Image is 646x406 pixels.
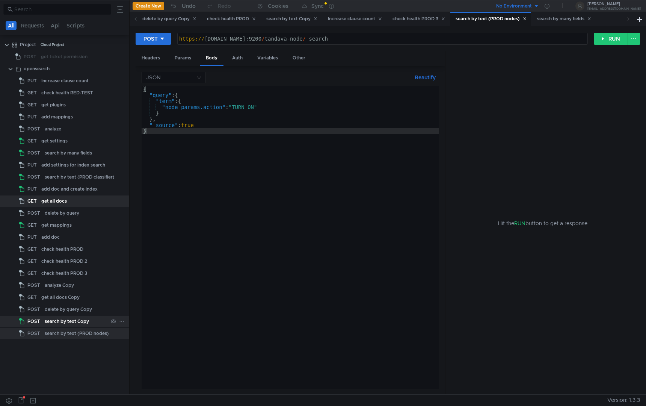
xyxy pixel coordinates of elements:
div: search by many fields [45,147,92,159]
div: get settings [41,135,68,147]
div: opensearch [24,63,50,74]
div: add settings for index search [41,159,105,171]
span: POST [27,171,40,183]
div: search by text (PROD nodes) [45,328,109,339]
div: search by text (PROD nodes) [456,15,527,23]
div: get plugins [41,99,66,111]
button: Requests [19,21,46,30]
div: analyze [45,123,61,135]
span: Version: 1.3.3 [607,395,640,406]
button: Beautify [412,73,439,82]
div: Increase clause count [41,75,89,86]
div: search by text Copy [266,15,317,23]
div: Variables [251,51,284,65]
div: delete by query Copy [45,304,92,315]
span: POST [27,147,40,159]
span: GET [27,268,37,279]
div: Other [287,51,311,65]
div: add doc and create index [41,183,98,195]
div: get all docs Copy [41,292,80,303]
span: GET [27,87,37,98]
span: GET [27,195,37,207]
div: search by text Copy [45,316,89,327]
span: GET [27,244,37,255]
span: POST [24,51,36,62]
div: search by text (PROD classifier) [45,171,115,183]
span: GET [27,99,37,111]
button: Redo [201,0,236,12]
div: Body [200,51,223,66]
div: check health PROD 3 [41,268,87,279]
span: POST [27,304,40,315]
span: PUT [27,183,37,195]
div: Headers [136,51,166,65]
span: PUT [27,159,37,171]
button: All [6,21,17,30]
button: RUN [594,33,628,45]
span: POST [27,328,40,339]
span: PUT [27,75,37,86]
span: POST [27,208,40,219]
span: GET [27,220,37,231]
span: GET [27,256,37,267]
div: Sync [311,3,324,9]
div: get ticket permission [41,51,88,62]
span: RUN [514,220,525,227]
button: Create New [133,2,164,10]
div: check health PROD [207,15,256,23]
div: check health PROD 2 [41,256,87,267]
div: check health PROD [41,244,83,255]
span: PUT [27,232,37,243]
span: GET [27,292,37,303]
div: get mappings [41,220,72,231]
button: Undo [164,0,201,12]
div: analyze Copy [45,280,74,291]
div: search by many fields [537,15,591,23]
div: get all docs [41,195,67,207]
button: Api [48,21,62,30]
button: Scripts [64,21,87,30]
div: Auth [226,51,249,65]
span: POST [27,280,40,291]
input: Search... [14,5,107,14]
span: POST [27,123,40,135]
span: PUT [27,111,37,123]
div: [PERSON_NAME] [587,2,641,6]
div: Increase clause count [328,15,382,23]
div: add mappings [41,111,73,123]
div: POST [143,35,158,43]
div: Params [169,51,197,65]
div: check health PROD 3 [392,15,445,23]
div: delete by query Copy [142,15,196,23]
span: Hit the button to get a response [498,219,587,227]
div: No Environment [496,3,532,10]
div: delete by query [45,208,79,219]
div: Undo [182,2,196,11]
div: Redo [218,2,231,11]
div: Project [20,39,36,50]
div: Cookies [268,2,288,11]
div: check health RED-TEST [41,87,93,98]
div: add doc [41,232,60,243]
span: GET [27,135,37,147]
div: [EMAIL_ADDRESS][DOMAIN_NAME] [587,8,641,10]
button: POST [136,33,171,45]
div: Cloud Project [41,39,64,50]
span: POST [27,316,40,327]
